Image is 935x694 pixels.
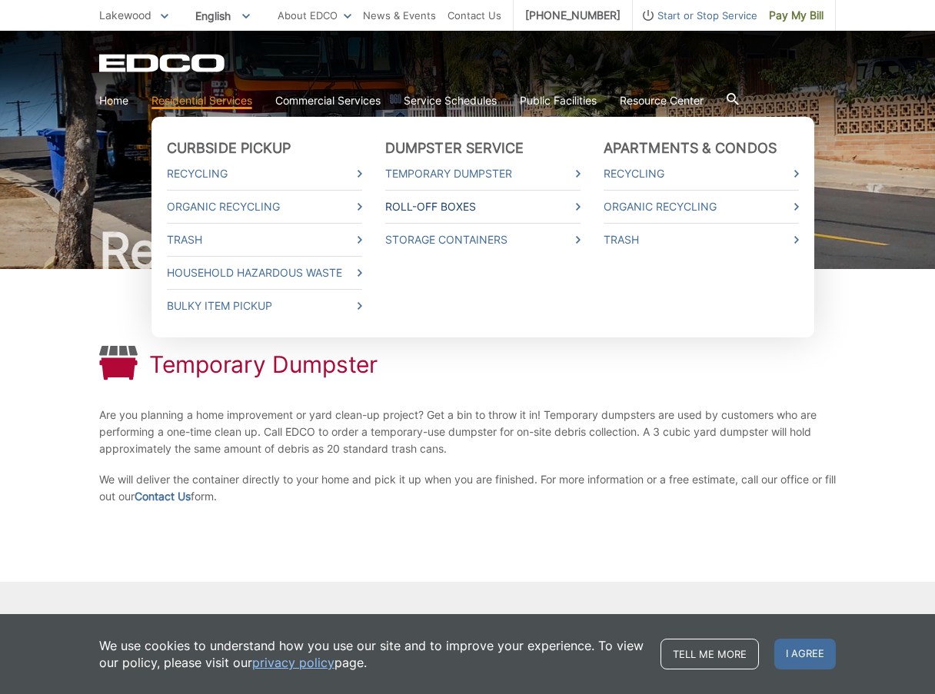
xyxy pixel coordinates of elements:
[167,264,362,281] a: Household Hazardous Waste
[99,226,836,275] h2: Residential Services
[135,488,191,505] a: Contact Us
[99,8,151,22] span: Lakewood
[363,7,436,24] a: News & Events
[385,140,524,157] a: Dumpster Service
[167,140,291,157] a: Curbside Pickup
[604,231,799,248] a: Trash
[769,7,824,24] span: Pay My Bill
[99,92,128,109] a: Home
[167,165,362,182] a: Recycling
[448,7,501,24] a: Contact Us
[149,350,378,378] h1: Temporary Dumpster
[99,637,645,671] p: We use cookies to understand how you use our site and to improve your experience. To view our pol...
[184,3,261,28] span: English
[275,92,381,109] a: Commercial Services
[385,231,581,248] a: Storage Containers
[167,297,362,314] a: Bulky Item Pickup
[385,165,581,182] a: Temporary Dumpster
[620,92,704,109] a: Resource Center
[252,654,334,671] a: privacy policy
[99,54,227,72] a: EDCD logo. Return to the homepage.
[604,140,777,157] a: Apartments & Condos
[604,198,799,215] a: Organic Recycling
[167,198,362,215] a: Organic Recycling
[520,92,597,109] a: Public Facilities
[167,231,362,248] a: Trash
[604,165,799,182] a: Recycling
[151,92,252,109] a: Residential Services
[99,407,836,457] p: Are you planning a home improvement or yard clean-up project? Get a bin to throw it in! Temporary...
[385,198,581,215] a: Roll-Off Boxes
[99,471,836,505] p: We will deliver the container directly to your home and pick it up when you are finished. For mor...
[278,7,351,24] a: About EDCO
[404,92,497,109] a: Service Schedules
